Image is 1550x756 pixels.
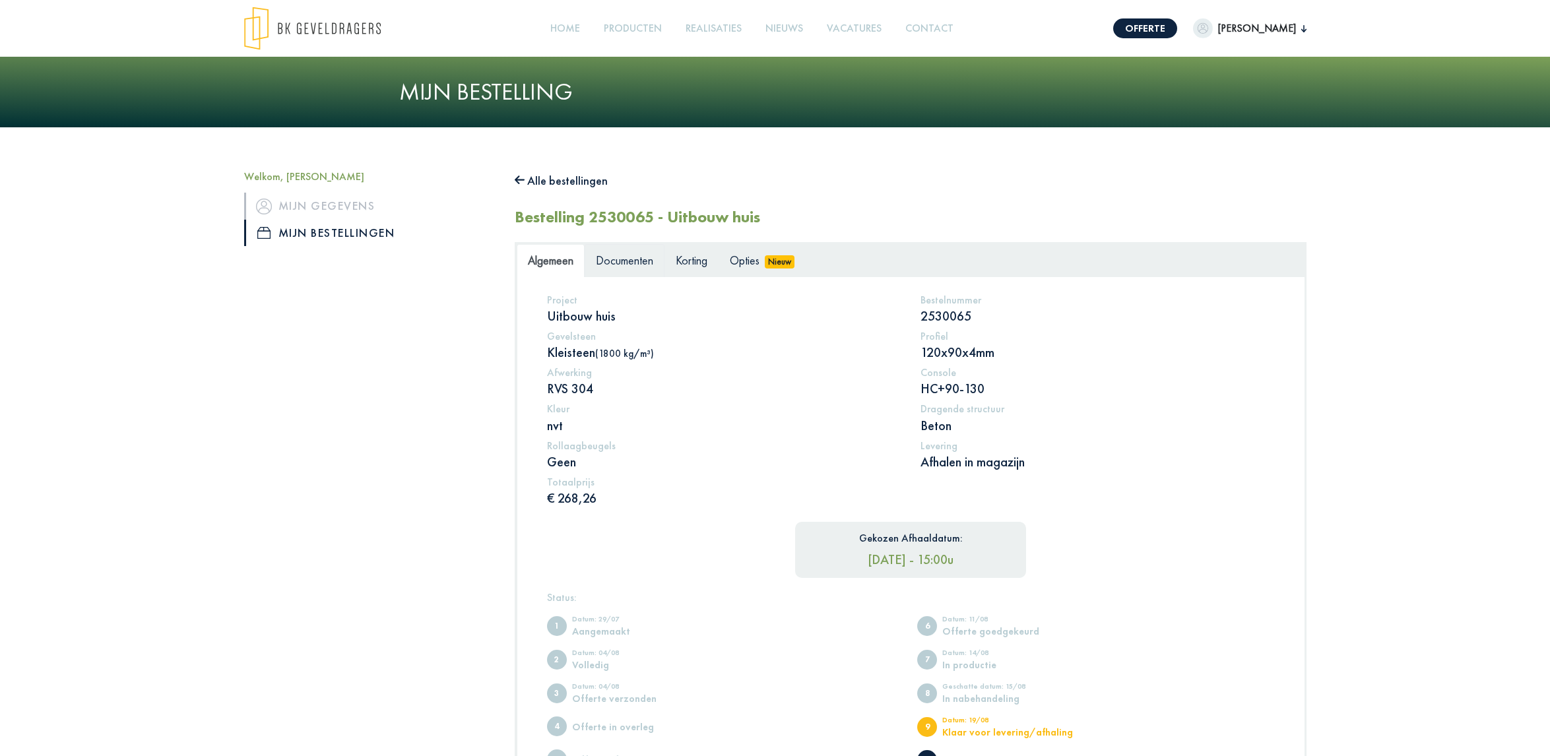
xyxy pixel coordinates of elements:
h5: Console [920,366,1275,379]
div: Datum: 29/07 [572,615,681,626]
p: 120x90x4mm [920,344,1275,361]
h5: Gevelsteen [547,330,901,342]
h2: Bestelling 2530065 - Uitbouw huis [515,208,760,227]
a: Contact [900,14,959,44]
div: In nabehandeling [942,693,1051,703]
h5: Bestelnummer [920,294,1275,306]
a: Producten [598,14,667,44]
h5: Rollaagbeugels [547,439,901,452]
span: Opties [730,253,759,268]
p: nvt [547,417,901,434]
h5: Kleur [547,402,901,415]
a: iconMijn gegevens [244,193,495,219]
button: [PERSON_NAME] [1193,18,1307,38]
span: Klaar voor levering/afhaling [917,717,937,737]
span: Volledig [547,650,567,670]
h1: Mijn bestelling [399,78,1151,106]
h5: Levering [920,439,1275,452]
span: Offerte in overleg [547,716,567,736]
div: Aangemaakt [572,626,681,636]
button: Alle bestellingen [515,170,608,191]
h5: Welkom, [PERSON_NAME] [244,170,495,183]
img: logo [244,7,381,50]
a: Realisaties [680,14,747,44]
div: Geschatte datum: 15/08 [942,683,1051,693]
h5: Dragende structuur [920,402,1275,415]
a: Home [545,14,585,44]
p: Uitbouw huis [547,307,901,325]
div: Datum: 04/08 [572,683,681,693]
div: Offerte verzonden [572,693,681,703]
span: In productie [917,650,937,670]
a: iconMijn bestellingen [244,220,495,246]
img: icon [256,199,272,214]
p: € 268,26 [547,489,901,507]
div: Offerte goedgekeurd [942,626,1051,636]
h5: Gekozen Afhaaldatum: [859,532,963,544]
a: Offerte [1113,18,1177,38]
div: In productie [942,660,1051,670]
a: Vacatures [822,14,887,44]
span: Korting [676,253,707,268]
img: icon [257,227,271,239]
span: Documenten [596,253,653,268]
p: RVS 304 [547,380,901,397]
p: Geen [547,453,901,470]
span: Offerte verzonden [547,683,567,703]
h5: Afwerking [547,366,901,379]
div: Offerte in overleg [572,722,681,732]
h5: Totaalprijs [547,476,901,488]
div: Volledig [572,660,681,670]
span: [PERSON_NAME] [1213,20,1301,36]
div: Datum: 11/08 [942,615,1051,626]
span: Offerte goedgekeurd [917,616,937,636]
span: Nieuw [765,255,795,268]
span: Aangemaakt [547,616,567,636]
p: Beton [920,417,1275,434]
p: Kleisteen [547,344,901,361]
div: [DATE] - 15:00u [805,546,1016,568]
span: In nabehandeling [917,683,937,703]
p: HC+90-130 [920,380,1275,397]
img: dummypic.png [1193,18,1213,38]
p: 2530065 [920,307,1275,325]
div: Klaar voor levering/afhaling [942,727,1073,737]
ul: Tabs [517,244,1305,276]
span: (1800 kg/m³) [595,347,654,360]
h5: Profiel [920,330,1275,342]
h5: Project [547,294,901,306]
h5: Status: [547,591,1275,604]
div: Datum: 19/08 [942,716,1073,727]
a: Nieuws [760,14,808,44]
p: Afhalen in magazijn [920,453,1275,470]
span: Algemeen [528,253,573,268]
div: Datum: 04/08 [572,649,681,660]
div: Datum: 14/08 [942,649,1051,660]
